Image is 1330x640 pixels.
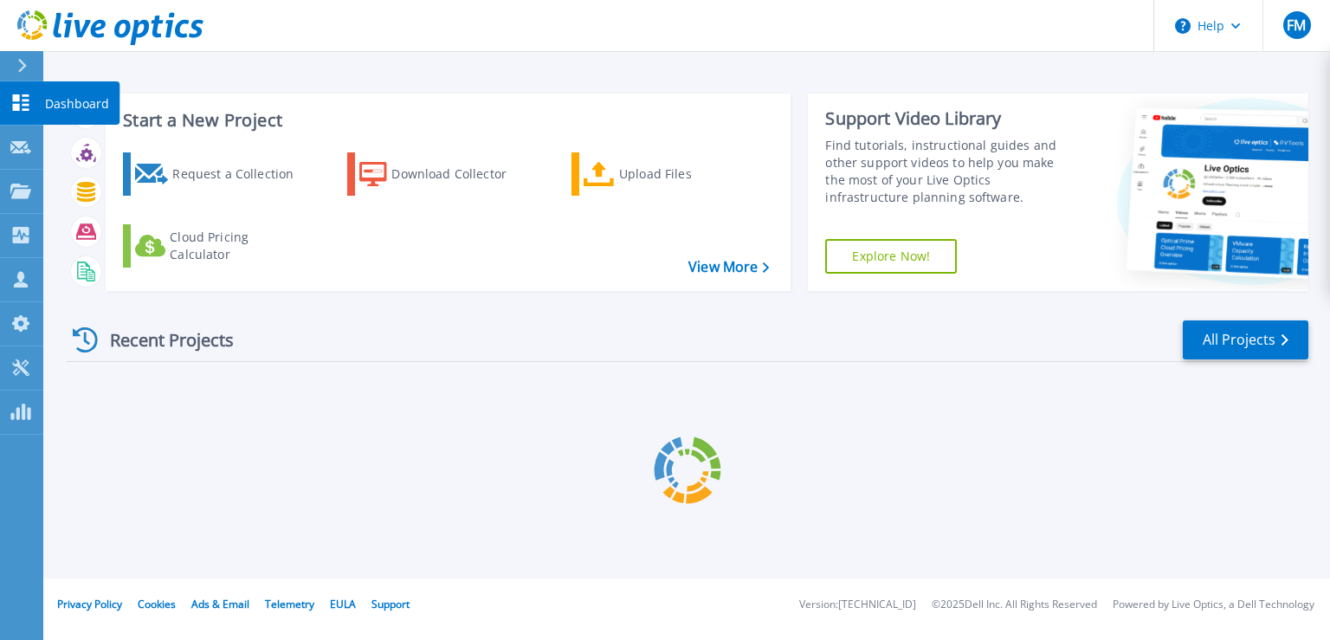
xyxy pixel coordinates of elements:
[1113,599,1314,611] li: Powered by Live Optics, a Dell Technology
[825,137,1076,206] div: Find tutorials, instructional guides and other support videos to help you make the most of your L...
[123,111,769,130] h3: Start a New Project
[825,239,957,274] a: Explore Now!
[1183,320,1308,359] a: All Projects
[330,597,356,611] a: EULA
[191,597,249,611] a: Ads & Email
[170,229,308,263] div: Cloud Pricing Calculator
[172,157,311,191] div: Request a Collection
[688,259,769,275] a: View More
[57,597,122,611] a: Privacy Policy
[825,107,1076,130] div: Support Video Library
[932,599,1097,611] li: © 2025 Dell Inc. All Rights Reserved
[347,152,540,196] a: Download Collector
[799,599,916,611] li: Version: [TECHNICAL_ID]
[371,597,410,611] a: Support
[1287,18,1306,32] span: FM
[391,157,530,191] div: Download Collector
[67,319,257,361] div: Recent Projects
[619,157,758,191] div: Upload Files
[265,597,314,611] a: Telemetry
[123,224,316,268] a: Cloud Pricing Calculator
[45,81,109,126] p: Dashboard
[138,597,176,611] a: Cookies
[571,152,765,196] a: Upload Files
[123,152,316,196] a: Request a Collection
